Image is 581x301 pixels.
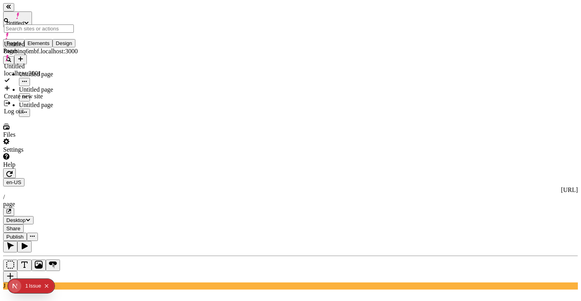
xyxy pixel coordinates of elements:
div: / [3,194,578,201]
div: [URL] [3,186,578,194]
button: Untitled [3,11,32,27]
div: Help [3,161,98,168]
div: Log out [4,108,78,115]
span: Share [6,226,21,231]
button: Box [3,260,17,271]
button: Pages [3,39,24,47]
span: en-US [6,179,21,185]
div: Create new site [4,93,78,100]
button: Share [3,224,24,233]
span: Desktop [6,217,26,223]
input: Search sites or actions [4,24,74,33]
div: Untitled [4,63,78,70]
div: Pages [3,47,98,55]
button: Button [46,260,60,271]
button: Open locale picker [3,178,24,186]
div: Suggestions [4,33,78,115]
div: J [3,282,578,290]
div: localhost:3001 [4,70,78,77]
button: Image [32,260,46,271]
div: 8wabinq6mbf.localhost:3000 [4,48,78,55]
div: Files [3,131,98,138]
div: Settings [3,146,98,153]
button: Text [17,260,32,271]
div: Untitled [4,41,78,48]
p: Cookie Test Route [3,6,115,13]
span: Publish [6,234,24,240]
button: Desktop [3,216,34,224]
div: page [3,201,578,208]
button: Publish [3,233,27,241]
